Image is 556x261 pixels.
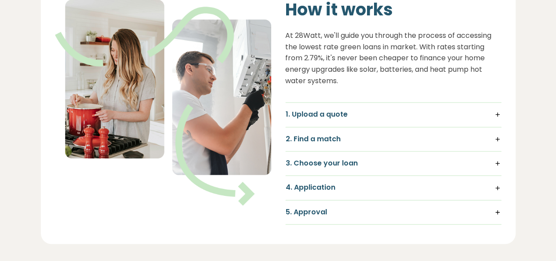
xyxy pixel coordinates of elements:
p: At 28Watt, we'll guide you through the process of accessing the lowest rate green loans in market... [285,30,501,86]
h5: 1. Upload a quote [286,110,501,119]
h5: 4. Application [286,183,501,192]
h5: 3. Choose your loan [286,158,501,168]
h5: 2. Find a match [286,134,501,144]
h5: 5. Approval [286,207,501,217]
